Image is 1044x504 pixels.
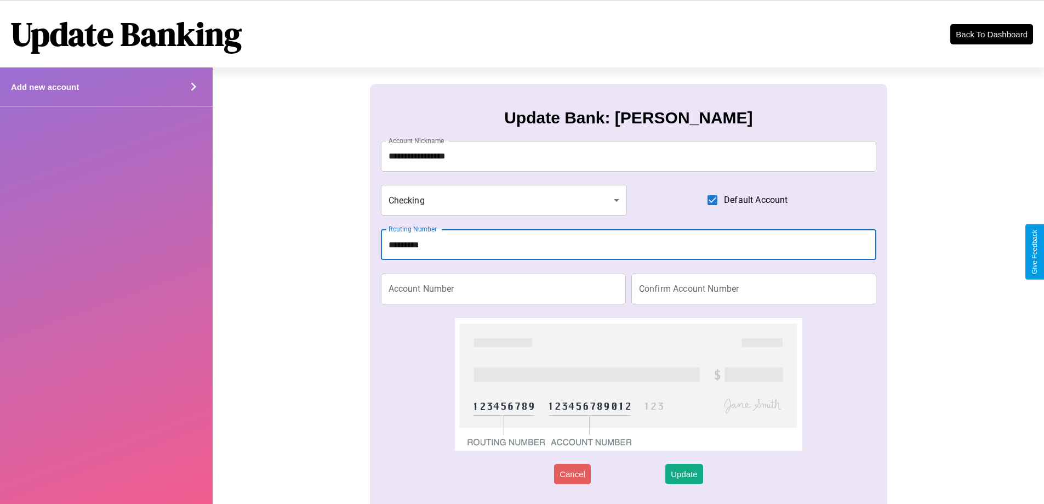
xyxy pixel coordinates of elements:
span: Default Account [724,194,788,207]
div: Give Feedback [1031,230,1039,274]
h4: Add new account [11,82,79,92]
label: Account Nickname [389,136,444,145]
button: Back To Dashboard [950,24,1033,44]
button: Update [665,464,703,484]
div: Checking [381,185,627,216]
img: check [455,318,802,451]
h3: Update Bank: [PERSON_NAME] [504,109,752,127]
label: Routing Number [389,224,437,234]
h1: Update Banking [11,12,242,56]
button: Cancel [554,464,591,484]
